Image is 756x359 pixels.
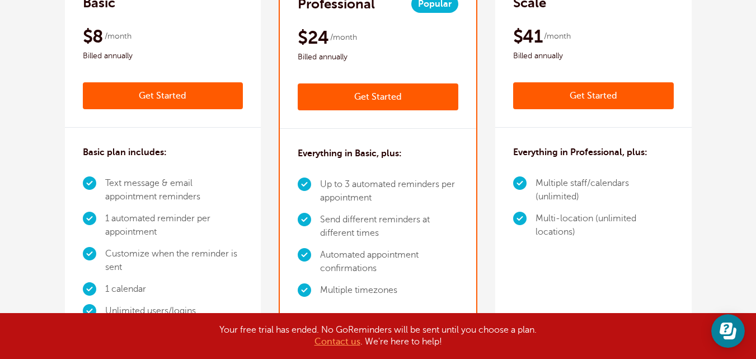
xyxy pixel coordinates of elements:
[105,172,243,208] li: Text message & email appointment reminders
[513,146,647,159] h3: Everything in Professional, plus:
[83,146,167,159] h3: Basic plan includes:
[330,31,357,44] span: /month
[105,30,132,43] span: /month
[98,324,658,348] div: Your free trial has ended. No GoReminders will be sent until you choose a plan. . We're here to h...
[320,209,458,244] li: Send different reminders at different times
[536,208,674,243] li: Multi-location (unlimited locations)
[320,174,458,209] li: Up to 3 automated reminders per appointment
[536,172,674,208] li: Multiple staff/calendars (unlimited)
[711,314,745,348] iframe: Resource center
[513,49,674,63] span: Billed annually
[298,50,458,64] span: Billed annually
[320,279,458,301] li: Multiple timezones
[544,30,571,43] span: /month
[105,300,243,322] li: Unlimited users/logins
[298,26,328,49] span: $24
[105,208,243,243] li: 1 automated reminder per appointment
[298,83,458,110] a: Get Started
[314,337,360,347] a: Contact us
[105,243,243,278] li: Customize when the reminder is sent
[513,82,674,109] a: Get Started
[298,147,402,160] h3: Everything in Basic, plus:
[105,278,243,300] li: 1 calendar
[83,25,104,48] span: $8
[513,25,542,48] span: $41
[83,49,243,63] span: Billed annually
[320,244,458,279] li: Automated appointment confirmations
[83,82,243,109] a: Get Started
